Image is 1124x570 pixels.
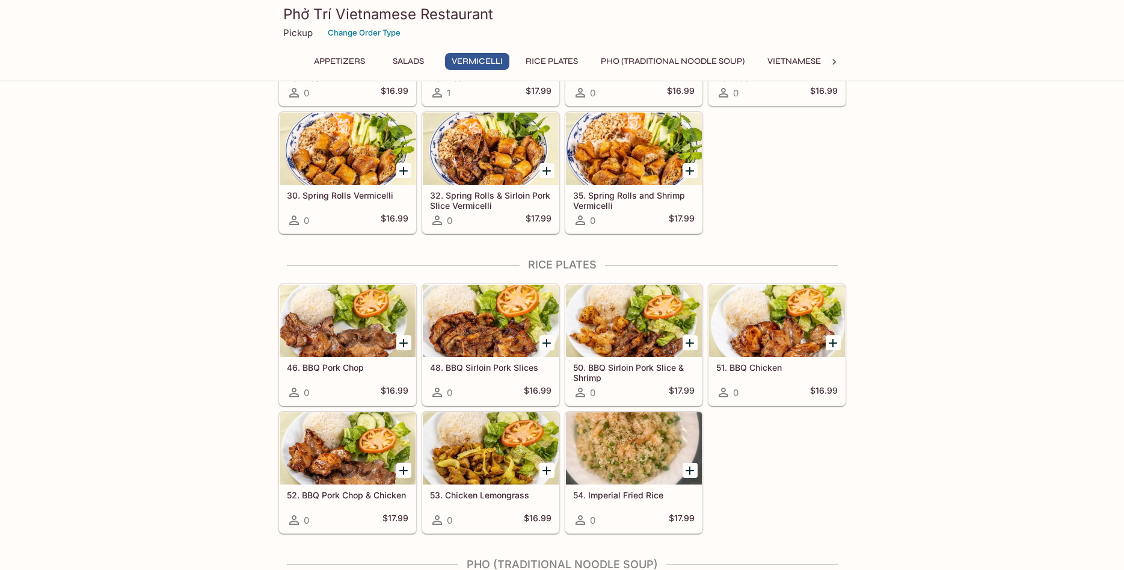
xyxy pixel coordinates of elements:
[423,285,559,357] div: 48. BBQ Sirloin Pork Slices
[539,163,554,178] button: Add 32. Spring Rolls & Sirloin Pork Slice Vermicelli
[279,112,416,234] a: 30. Spring Rolls Vermicelli0$16.99
[422,412,559,533] a: 53. Chicken Lemongrass0$16.99
[566,412,702,485] div: 54. Imperial Fried Rice
[683,335,698,350] button: Add 50. BBQ Sirloin Pork Slice & Shrimp
[283,5,841,23] h3: Phở Trí Vietnamese Restaurant
[322,23,406,42] button: Change Order Type
[810,85,838,100] h5: $16.99
[669,213,695,228] h5: $17.99
[447,215,452,226] span: 0
[381,85,408,100] h5: $16.99
[565,412,702,533] a: 54. Imperial Fried Rice0$17.99
[573,190,695,210] h5: 35. Spring Rolls and Shrimp Vermicelli
[526,85,551,100] h5: $17.99
[430,490,551,500] h5: 53. Chicken Lemongrass
[539,335,554,350] button: Add 48. BBQ Sirloin Pork Slices
[283,27,313,39] p: Pickup
[381,213,408,228] h5: $16.99
[304,87,309,99] span: 0
[810,385,838,400] h5: $16.99
[396,463,411,478] button: Add 52. BBQ Pork Chop & Chicken
[826,335,841,350] button: Add 51. BBQ Chicken
[573,362,695,382] h5: 50. BBQ Sirloin Pork Slice & Shrimp
[683,163,698,178] button: Add 35. Spring Rolls and Shrimp Vermicelli
[708,284,846,406] a: 51. BBQ Chicken0$16.99
[565,284,702,406] a: 50. BBQ Sirloin Pork Slice & Shrimp0$17.99
[287,362,408,373] h5: 46. BBQ Pork Chop
[733,387,739,398] span: 0
[526,213,551,228] h5: $17.99
[669,513,695,527] h5: $17.99
[566,113,702,185] div: 35. Spring Rolls and Shrimp Vermicelli
[573,490,695,500] h5: 54. Imperial Fried Rice
[304,215,309,226] span: 0
[669,385,695,400] h5: $17.99
[524,513,551,527] h5: $16.99
[422,112,559,234] a: 32. Spring Rolls & Sirloin Pork Slice Vermicelli0$17.99
[279,284,416,406] a: 46. BBQ Pork Chop0$16.99
[447,515,452,526] span: 0
[287,490,408,500] h5: 52. BBQ Pork Chop & Chicken
[396,335,411,350] button: Add 46. BBQ Pork Chop
[667,85,695,100] h5: $16.99
[524,385,551,400] h5: $16.99
[761,53,888,70] button: Vietnamese Sandwiches
[422,284,559,406] a: 48. BBQ Sirloin Pork Slices0$16.99
[447,87,450,99] span: 1
[280,285,416,357] div: 46. BBQ Pork Chop
[590,87,595,99] span: 0
[447,387,452,398] span: 0
[381,385,408,400] h5: $16.99
[280,412,416,485] div: 52. BBQ Pork Chop & Chicken
[307,53,372,70] button: Appetizers
[287,190,408,200] h5: 30. Spring Rolls Vermicelli
[423,412,559,485] div: 53. Chicken Lemongrass
[590,215,595,226] span: 0
[594,53,751,70] button: Pho (Traditional Noodle Soup)
[445,53,509,70] button: Vermicelli
[709,285,845,357] div: 51. BBQ Chicken
[590,387,595,398] span: 0
[716,362,838,373] h5: 51. BBQ Chicken
[396,163,411,178] button: Add 30. Spring Rolls Vermicelli
[566,285,702,357] div: 50. BBQ Sirloin Pork Slice & Shrimp
[279,412,416,533] a: 52. BBQ Pork Chop & Chicken0$17.99
[590,515,595,526] span: 0
[539,463,554,478] button: Add 53. Chicken Lemongrass
[280,113,416,185] div: 30. Spring Rolls Vermicelli
[519,53,585,70] button: Rice Plates
[278,258,846,271] h4: Rice Plates
[565,112,702,234] a: 35. Spring Rolls and Shrimp Vermicelli0$17.99
[304,515,309,526] span: 0
[733,87,739,99] span: 0
[683,463,698,478] button: Add 54. Imperial Fried Rice
[382,513,408,527] h5: $17.99
[430,190,551,210] h5: 32. Spring Rolls & Sirloin Pork Slice Vermicelli
[430,362,551,373] h5: 48. BBQ Sirloin Pork Slices
[381,53,435,70] button: Salads
[304,387,309,398] span: 0
[423,113,559,185] div: 32. Spring Rolls & Sirloin Pork Slice Vermicelli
